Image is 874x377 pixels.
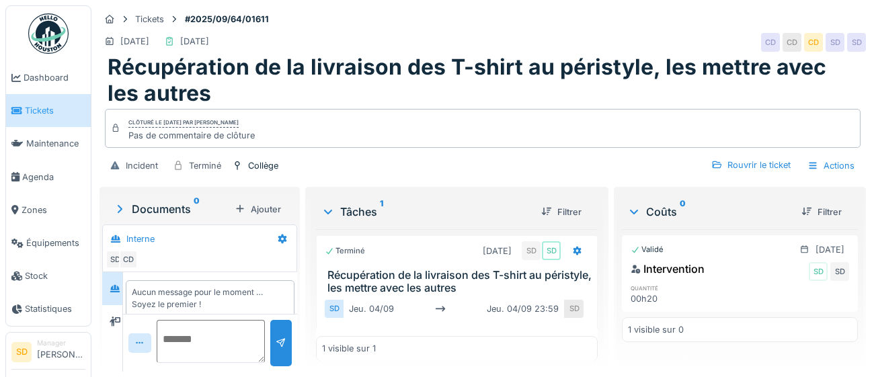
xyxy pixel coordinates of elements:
div: Ajouter [229,200,286,218]
a: Équipements [6,226,91,259]
li: SD [11,342,32,362]
span: Stock [25,269,85,282]
div: SD [522,241,541,260]
div: Tickets [135,13,164,26]
a: Statistiques [6,292,91,325]
strong: #2025/09/64/01611 [180,13,274,26]
a: Dashboard [6,61,91,94]
div: [DATE] [180,35,209,48]
div: Filtrer [536,203,587,221]
div: [DATE] [816,243,844,256]
div: Collège [248,159,278,172]
img: Badge_color-CXgf-gQk.svg [28,13,69,54]
span: Statistiques [25,302,85,315]
div: [DATE] [483,245,512,257]
div: SD [565,300,584,318]
div: Documents [113,201,229,217]
h1: Récupération de la livraison des T-shirt au péristyle, les mettre avec les autres [108,54,858,106]
div: SD [325,300,344,318]
div: Terminé [325,245,365,257]
div: SD [830,262,849,281]
span: Dashboard [24,71,85,84]
div: Actions [801,156,861,175]
div: Pas de commentaire de clôture [128,129,255,142]
div: CD [804,33,823,52]
a: Tickets [6,94,91,127]
h3: Récupération de la livraison des T-shirt au péristyle, les mettre avec les autres [327,269,592,294]
sup: 1 [380,204,383,220]
div: CD [761,33,780,52]
div: 1 visible sur 1 [322,342,376,355]
li: [PERSON_NAME] [37,338,85,367]
div: SD [826,33,844,52]
div: SD [809,262,828,281]
a: Zones [6,194,91,226]
div: jeu. 04/09 jeu. 04/09 23:59 [344,300,565,318]
div: Rouvrir le ticket [706,156,796,174]
div: Manager [37,338,85,348]
a: Maintenance [6,127,91,160]
div: SD [106,250,124,269]
div: CD [783,33,801,52]
span: Zones [22,204,85,216]
div: [DATE] [120,35,149,48]
div: 1 visible sur 0 [628,323,684,336]
sup: 0 [680,204,686,220]
span: Équipements [26,237,85,249]
div: SD [542,241,561,260]
span: Tickets [25,104,85,117]
div: Filtrer [796,203,847,221]
sup: 0 [194,201,200,217]
div: CD [119,250,138,269]
div: SD [847,33,866,52]
span: Agenda [22,171,85,183]
div: Coûts [627,204,791,220]
div: Validé [631,244,664,255]
div: Interne [126,233,155,245]
div: Terminé [189,159,221,172]
a: Stock [6,259,91,292]
div: Intervention [631,261,705,277]
div: Tâches [321,204,530,220]
div: Aucun message pour le moment … Soyez le premier ! [132,286,288,310]
a: SD Manager[PERSON_NAME] [11,338,85,370]
span: Maintenance [26,137,85,150]
div: 00h20 [631,292,701,305]
div: Clôturé le [DATE] par [PERSON_NAME] [128,118,239,128]
h6: quantité [631,284,701,292]
a: Agenda [6,161,91,194]
div: Incident [126,159,158,172]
